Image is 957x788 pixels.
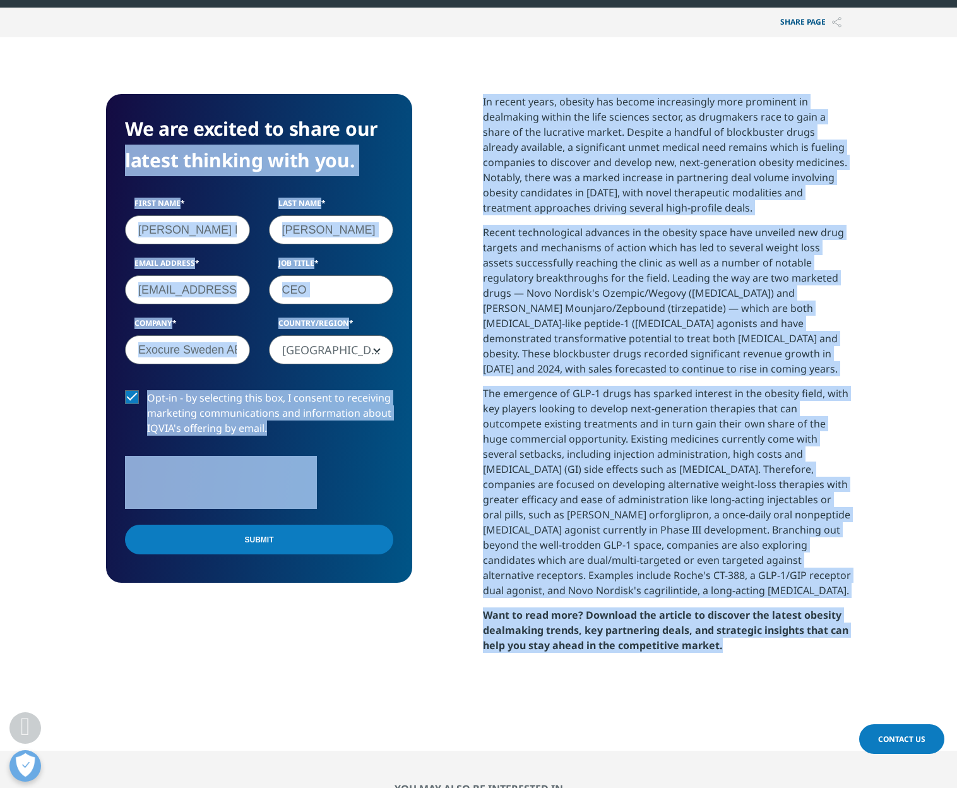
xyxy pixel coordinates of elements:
a: Contact Us [859,724,944,754]
label: Job Title [269,258,394,275]
span: Contact Us [878,734,925,744]
label: Opt-in - by selecting this box, I consent to receiving marketing communications and information a... [125,390,393,443]
p: Share PAGE [771,8,851,37]
p: The emergence of GLP-1 drugs has sparked interest in the obesity field, with key players looking ... [483,386,851,607]
iframe: reCAPTCHA [125,456,317,505]
span: Denmark [269,335,394,364]
button: Share PAGEShare PAGE [771,8,851,37]
label: Country/Region [269,318,394,335]
img: Share PAGE [832,17,841,28]
label: First Name [125,198,250,215]
button: Open Preferences [9,750,41,782]
label: Last Name [269,198,394,215]
label: Email Address [125,258,250,275]
strong: Want to read more? Download the article to discover the latest obesity dealmaking trends, key par... [483,608,848,652]
p: In recent years, obesity has become increasingly more prominent in dealmaking within the life sci... [483,94,851,225]
label: Company [125,318,250,335]
span: Denmark [270,336,393,365]
input: Submit [125,525,393,554]
h4: We are excited to share our latest thinking with you. [125,113,393,176]
p: Recent technological advances in the obesity space have unveiled new drug targets and mechanisms ... [483,225,851,386]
